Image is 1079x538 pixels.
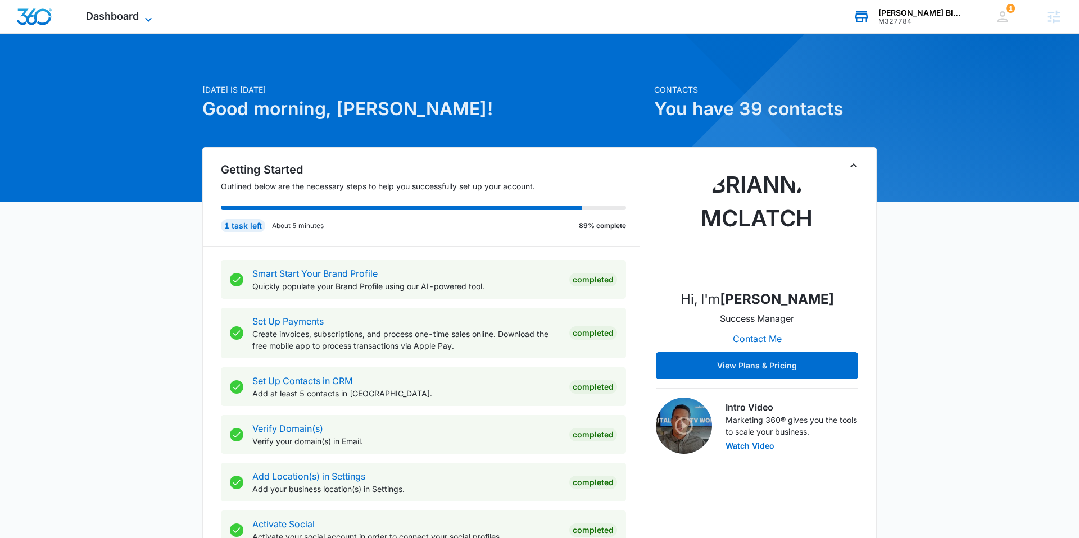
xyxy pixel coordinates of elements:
a: Activate Social [252,518,315,530]
div: notifications count [1006,4,1015,13]
span: Dashboard [86,10,139,22]
div: Completed [569,523,617,537]
p: About 5 minutes [272,221,324,231]
p: Verify your domain(s) in Email. [252,435,560,447]
h3: Intro Video [726,400,858,414]
button: View Plans & Pricing [656,352,858,379]
p: Contacts [654,84,877,95]
a: Set Up Payments [252,316,324,327]
strong: [PERSON_NAME] [720,291,834,307]
h2: Getting Started [221,161,640,178]
div: Completed [569,428,617,441]
p: Create invoices, subscriptions, and process one-time sales online. Download the free mobile app t... [252,328,560,352]
a: Smart Start Your Brand Profile [252,268,378,279]
p: Marketing 360® gives you the tools to scale your business. [726,414,858,437]
div: Completed [569,380,617,394]
p: [DATE] is [DATE] [202,84,647,95]
p: Outlined below are the necessary steps to help you successfully set up your account. [221,180,640,192]
div: Completed [569,476,617,489]
div: v 4.0.25 [31,18,55,27]
button: Watch Video [726,442,774,450]
p: Hi, I'm [681,289,834,309]
span: 1 [1006,4,1015,13]
a: Verify Domain(s) [252,423,323,434]
div: account id [878,17,960,25]
p: Add your business location(s) in Settings. [252,483,560,495]
a: Add Location(s) in Settings [252,471,365,482]
h1: Good morning, [PERSON_NAME]! [202,95,647,122]
button: Toggle Collapse [847,159,860,172]
img: tab_keywords_by_traffic_grey.svg [112,65,121,74]
div: Domain: [DOMAIN_NAME] [29,29,124,38]
p: Success Manager [720,312,794,325]
p: Quickly populate your Brand Profile using our AI-powered tool. [252,280,560,292]
p: 89% complete [579,221,626,231]
div: account name [878,8,960,17]
img: Intro Video [656,398,712,454]
img: logo_orange.svg [18,18,27,27]
div: 1 task left [221,219,265,232]
div: Completed [569,326,617,340]
div: Domain Overview [43,66,101,74]
div: Keywords by Traffic [124,66,189,74]
h1: You have 39 contacts [654,95,877,122]
img: Brianna McLatchie [701,168,813,280]
a: Set Up Contacts in CRM [252,375,352,386]
img: tab_domain_overview_orange.svg [30,65,39,74]
button: Contact Me [722,325,793,352]
div: Completed [569,273,617,286]
p: Add at least 5 contacts in [GEOGRAPHIC_DATA]. [252,387,560,399]
img: website_grey.svg [18,29,27,38]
